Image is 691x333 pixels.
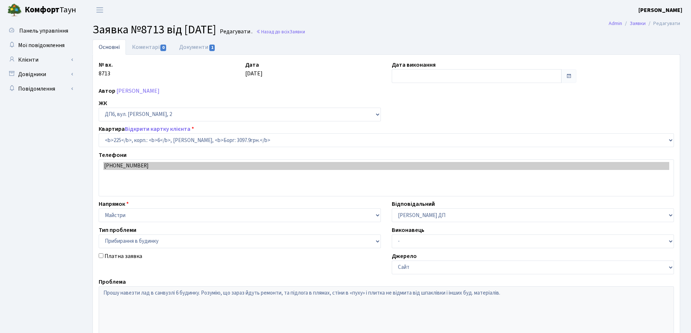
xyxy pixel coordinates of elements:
[638,6,682,14] b: [PERSON_NAME]
[93,61,240,83] div: 8713
[99,87,115,95] label: Автор
[91,4,109,16] button: Переключити навігацію
[99,278,126,286] label: Проблема
[392,61,436,69] label: Дата виконання
[25,4,76,16] span: Таун
[609,20,622,27] a: Admin
[99,200,129,208] label: Напрямок
[92,21,216,38] span: Заявка №8713 від [DATE]
[245,61,259,69] label: Дата
[598,16,691,31] nav: breadcrumb
[7,3,22,17] img: logo.png
[392,200,435,208] label: Відповідальний
[4,82,76,96] a: Повідомлення
[173,39,222,55] a: Документи
[392,226,424,234] label: Виконавець
[25,4,59,16] b: Комфорт
[4,38,76,53] a: Мої повідомлення
[99,61,113,69] label: № вх.
[392,252,417,261] label: Джерело
[256,28,305,35] a: Назад до всіхЗаявки
[218,28,252,35] small: Редагувати .
[99,125,194,133] label: Квартира
[99,234,381,248] select: )
[209,45,215,51] span: 1
[646,20,680,28] li: Редагувати
[289,28,305,35] span: Заявки
[92,39,126,55] a: Основні
[18,41,65,49] span: Мої повідомлення
[126,39,173,55] a: Коментарі
[638,6,682,14] a: [PERSON_NAME]
[104,252,142,261] label: Платна заявка
[4,53,76,67] a: Клієнти
[160,45,166,51] span: 0
[116,87,160,95] a: [PERSON_NAME]
[19,27,68,35] span: Панель управління
[4,24,76,38] a: Панель управління
[125,125,190,133] a: Відкрити картку клієнта
[99,226,136,234] label: Тип проблеми
[630,20,646,27] a: Заявки
[103,162,669,170] option: [PHONE_NUMBER]
[4,67,76,82] a: Довідники
[99,151,127,159] label: Телефони
[99,99,107,108] label: ЖК
[240,61,386,83] div: [DATE]
[99,133,674,147] select: )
